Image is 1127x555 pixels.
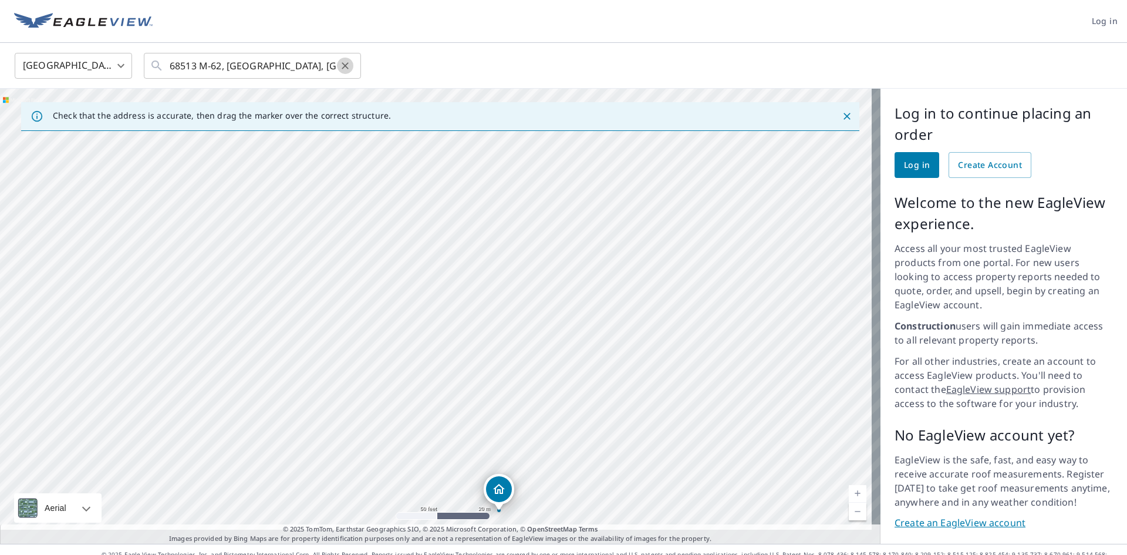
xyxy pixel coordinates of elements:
[41,493,70,523] div: Aerial
[895,354,1113,411] p: For all other industries, create an account to access EagleView products. You'll need to contact ...
[895,453,1113,509] p: EagleView is the safe, fast, and easy way to receive accurate roof measurements. Register [DATE] ...
[895,516,1113,530] a: Create an EagleView account
[579,524,598,533] a: Terms
[14,493,102,523] div: Aerial
[283,524,598,534] span: © 2025 TomTom, Earthstar Geographics SIO, © 2025 Microsoft Corporation, ©
[895,152,939,178] a: Log in
[946,383,1031,396] a: EagleView support
[895,192,1113,234] p: Welcome to the new EagleView experience.
[170,49,337,82] input: Search by address or latitude-longitude
[15,49,132,82] div: [GEOGRAPHIC_DATA]
[484,474,514,510] div: Dropped pin, building 1, Residential property, 68513 M 62 Edwardsburg, MI 49112
[895,319,1113,347] p: users will gain immediate access to all relevant property reports.
[895,241,1113,312] p: Access all your most trusted EagleView products from one portal. For new users looking to access ...
[337,58,353,74] button: Clear
[839,109,855,124] button: Close
[849,485,866,503] a: Current Level 19, Zoom In
[527,524,576,533] a: OpenStreetMap
[895,319,956,332] strong: Construction
[53,110,391,121] p: Check that the address is accurate, then drag the marker over the correct structure.
[904,158,930,173] span: Log in
[895,425,1113,446] p: No EagleView account yet?
[1092,14,1118,29] span: Log in
[14,13,153,31] img: EV Logo
[958,158,1022,173] span: Create Account
[849,503,866,520] a: Current Level 19, Zoom Out
[949,152,1031,178] a: Create Account
[895,103,1113,145] p: Log in to continue placing an order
